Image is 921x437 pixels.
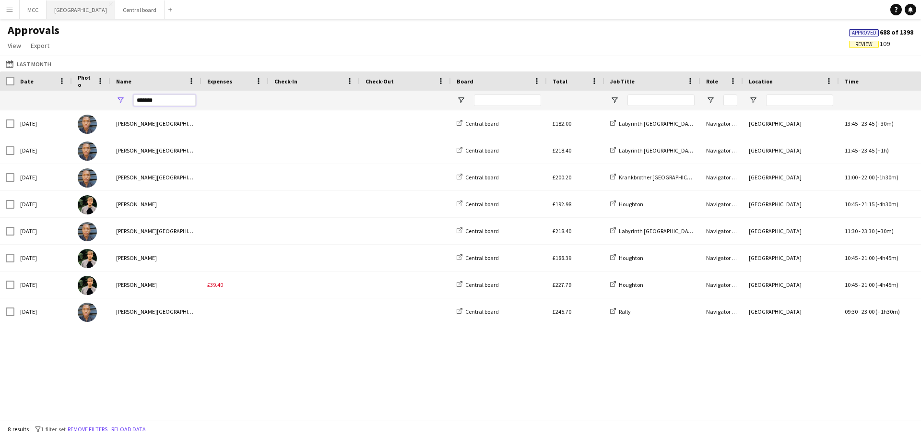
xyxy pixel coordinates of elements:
div: Navigator (D&H B) [700,298,743,325]
div: Navigator (D&H B) [700,245,743,271]
div: [DATE] [14,191,72,217]
span: - [859,120,861,127]
span: Central board [465,147,499,154]
span: (-4h45m) [875,281,898,288]
a: Central board [457,201,499,208]
div: [DATE] [14,164,72,190]
div: [DATE] [14,137,72,164]
span: (+1h30m) [875,308,900,315]
span: View [8,41,21,50]
a: Krankbrother [GEOGRAPHIC_DATA] W1 [610,174,713,181]
span: - [859,308,861,315]
input: Name Filter Input [133,94,196,106]
span: Location [749,78,773,85]
span: Central board [465,174,499,181]
button: MCC [20,0,47,19]
a: Houghton [610,254,643,261]
div: [GEOGRAPHIC_DATA] [743,218,839,244]
div: [PERSON_NAME][GEOGRAPHIC_DATA] [110,218,201,244]
span: 13:45 [845,120,858,127]
span: 23:00 [862,308,874,315]
span: £218.40 [553,227,571,235]
span: - [859,147,861,154]
div: [PERSON_NAME][GEOGRAPHIC_DATA] [110,164,201,190]
button: Open Filter Menu [457,96,465,105]
a: Central board [457,227,499,235]
span: 23:45 [862,147,874,154]
div: [GEOGRAPHIC_DATA] [743,137,839,164]
a: Labyrinth [GEOGRAPHIC_DATA] [610,147,697,154]
span: Labyrinth [GEOGRAPHIC_DATA] [619,227,697,235]
span: Total [553,78,567,85]
span: - [859,227,861,235]
div: Navigator (D&H B) [700,191,743,217]
span: (+1h) [875,147,889,154]
img: Matthew Blair-Hamilton [78,168,97,188]
span: £192.98 [553,201,571,208]
img: Matthew Blair-Hamilton [78,142,97,161]
span: Expenses [207,78,232,85]
span: 21:00 [862,254,874,261]
div: [PERSON_NAME][GEOGRAPHIC_DATA] [110,110,201,137]
span: - [859,174,861,181]
span: - [859,254,861,261]
div: [DATE] [14,110,72,137]
button: Open Filter Menu [706,96,715,105]
div: [DATE] [14,272,72,298]
span: Check-Out [366,78,394,85]
div: [GEOGRAPHIC_DATA] [743,110,839,137]
span: 10:45 [845,201,858,208]
a: Houghton [610,201,643,208]
span: Central board [465,120,499,127]
div: [DATE] [14,245,72,271]
input: Board Filter Input [474,94,541,106]
span: (+30m) [875,227,894,235]
span: £227.79 [553,281,571,288]
div: [PERSON_NAME][GEOGRAPHIC_DATA] [110,137,201,164]
div: [DATE] [14,218,72,244]
div: [GEOGRAPHIC_DATA] [743,272,839,298]
span: Krankbrother [GEOGRAPHIC_DATA] W1 [619,174,713,181]
div: [PERSON_NAME] [110,191,201,217]
a: Labyrinth [GEOGRAPHIC_DATA] [610,120,697,127]
span: 23:30 [862,227,874,235]
span: 11:30 [845,227,858,235]
button: Open Filter Menu [116,96,125,105]
span: £188.39 [553,254,571,261]
span: (-4h45m) [875,254,898,261]
span: Export [31,41,49,50]
div: [PERSON_NAME] [110,245,201,271]
div: [GEOGRAPHIC_DATA] [743,191,839,217]
span: Houghton [619,201,643,208]
span: Approved [852,30,876,36]
span: £218.40 [553,147,571,154]
span: Photo [78,74,93,88]
span: 1 filter set [41,425,66,433]
span: Date [20,78,34,85]
span: 10:45 [845,281,858,288]
div: [DATE] [14,298,72,325]
button: Remove filters [66,424,109,435]
span: 109 [849,39,890,48]
div: [GEOGRAPHIC_DATA] [743,245,839,271]
span: 23:45 [862,120,874,127]
a: Export [27,39,53,52]
a: Central board [457,147,499,154]
a: Central board [457,281,499,288]
a: Central board [457,254,499,261]
div: Navigator (D&H B) [700,110,743,137]
span: - [859,281,861,288]
input: Role Filter Input [723,94,737,106]
button: Reload data [109,424,148,435]
div: [GEOGRAPHIC_DATA] [743,164,839,190]
span: (-4h30m) [875,201,898,208]
div: Navigator (D&H B) [700,164,743,190]
img: Matthew Blair-Hamilton [78,115,97,134]
span: Check-In [274,78,297,85]
span: Central board [465,201,499,208]
button: [GEOGRAPHIC_DATA] [47,0,115,19]
button: Central board [115,0,165,19]
span: (+30m) [875,120,894,127]
img: George Matthews [78,249,97,268]
span: 21:00 [862,281,874,288]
